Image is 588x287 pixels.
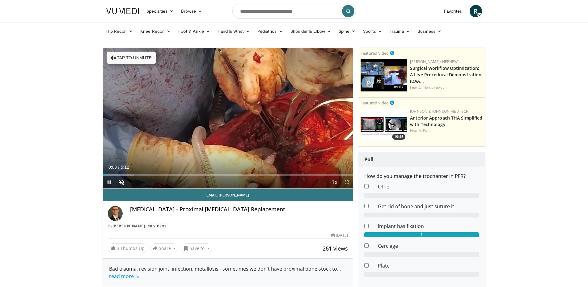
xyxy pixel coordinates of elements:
div: Progress Bar [103,174,353,176]
a: [PERSON_NAME]+Nephew [410,59,458,64]
div: [DATE] [331,233,348,238]
a: A. Patel [419,128,432,133]
button: Save to [181,243,212,253]
span: 3 [117,245,119,251]
button: Unmute [115,176,128,188]
a: Foot & Ankle [175,25,214,37]
span: 261 views [323,245,348,252]
a: Email [PERSON_NAME] [103,189,353,201]
div: Feat. [410,85,483,90]
a: Johnson & Johnson MedTech [410,109,469,114]
strong: Poll [364,156,374,163]
a: Favorites [440,5,466,17]
dd: Get rid of bone and just suture it [373,203,484,210]
small: Featured Video [361,50,389,56]
a: Hip Recon [103,25,137,37]
div: Bad trauma, revision joint, infection, metallosis - sometimes we don't have proximal bone stock to [109,265,347,280]
a: Browse [177,5,206,17]
img: VuMedi Logo [106,8,139,14]
a: Anterior Approach THA Simplified with Technology [410,115,482,127]
a: 10 Videos [146,223,169,229]
button: Pause [103,176,115,188]
h6: How do you manage the trochanter in PFR? [364,173,479,179]
a: Spine [335,25,359,37]
span: 19:45 [392,134,405,140]
dd: Other [373,183,484,190]
div: By [108,223,348,229]
a: Pediatrics [254,25,287,37]
button: Share [150,243,179,253]
dd: Implant has fixation [373,222,484,230]
a: Specialties [143,5,178,17]
span: 5:12 [121,165,129,170]
a: Shoulder & Elbow [287,25,335,37]
img: bcfc90b5-8c69-4b20-afee-af4c0acaf118.150x105_q85_crop-smart_upscale.jpg [361,59,407,91]
a: 09:07 [361,59,407,91]
a: 3 Thumbs Up [108,243,147,253]
button: Playback Rate [328,176,341,188]
img: Avatar [108,206,123,221]
dd: Cerclage [373,242,484,250]
a: Knee Recon [137,25,175,37]
a: Business [414,25,445,37]
a: R [470,5,482,17]
input: Search topics, interventions [232,4,356,19]
button: Fullscreen [341,176,353,188]
img: 06bb1c17-1231-4454-8f12-6191b0b3b81a.150x105_q85_crop-smart_upscale.jpg [361,109,407,141]
a: G. Haidukewych [419,85,446,90]
dd: Plate [373,262,484,269]
div: Feat. [410,128,483,133]
a: Trauma [386,25,414,37]
a: 19:45 [361,109,407,141]
h4: [MEDICAL_DATA] - Proximal [MEDICAL_DATA] Replacement [130,206,348,213]
span: / [118,165,120,170]
span: 0:03 [108,165,117,170]
div: 1 [364,232,479,237]
a: Sports [359,25,386,37]
span: ... [109,265,341,280]
button: Tap to unmute [107,52,156,64]
a: read more ↘ [109,273,139,280]
a: Hand & Wrist [214,25,254,37]
span: 09:07 [392,84,405,90]
a: Surgical Workflow Optimization: A Live Procedural Demonstration (DAA… [410,65,481,84]
a: [PERSON_NAME] [112,223,145,229]
video-js: Video Player [103,48,353,189]
small: Featured Video [361,100,389,106]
